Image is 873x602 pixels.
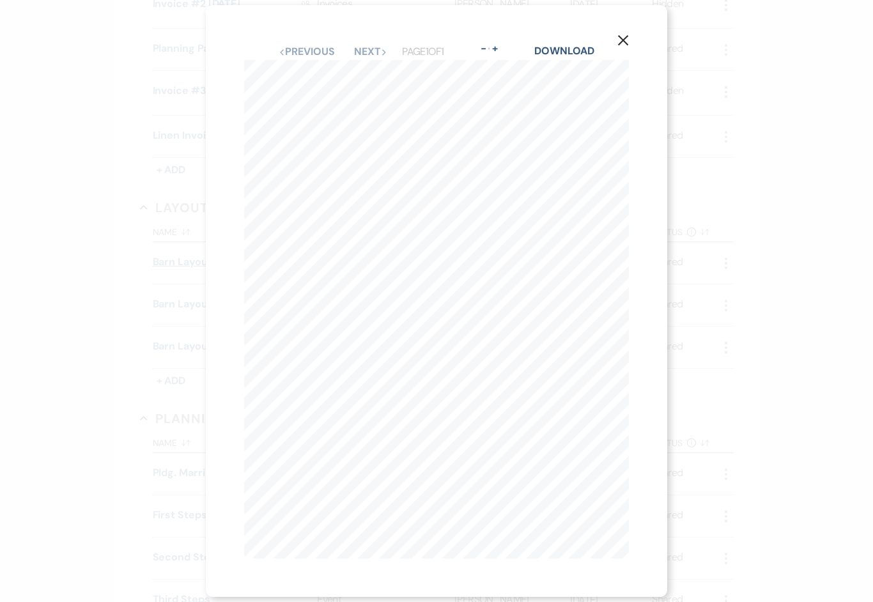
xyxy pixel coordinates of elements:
p: Page 1 of 1 [402,43,444,60]
button: Next [354,47,387,57]
a: Download [534,44,594,58]
button: + [490,43,500,54]
button: Previous [279,47,334,57]
button: - [478,43,488,54]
